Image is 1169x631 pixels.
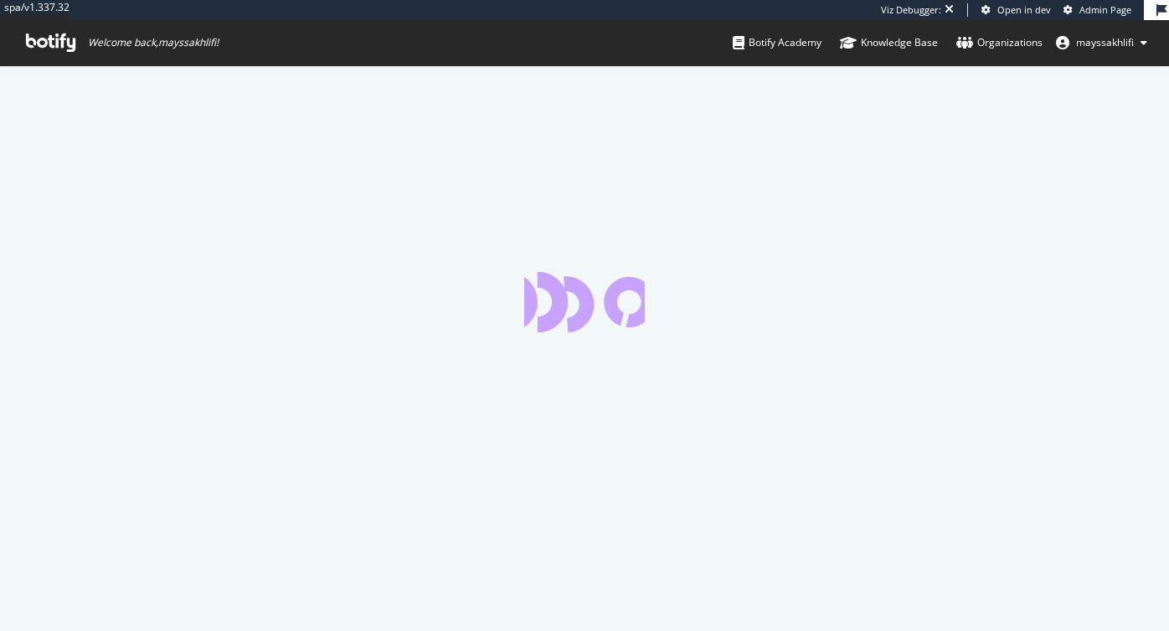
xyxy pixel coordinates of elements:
button: mayssakhlifi [1043,29,1161,56]
a: Botify Academy [733,20,821,65]
span: Admin Page [1079,3,1131,16]
span: mayssakhlifi [1076,35,1134,49]
span: Open in dev [997,3,1051,16]
a: Admin Page [1063,3,1131,17]
div: Viz Debugger: [881,3,941,17]
div: Knowledge Base [840,34,938,51]
a: Knowledge Base [840,20,938,65]
a: Open in dev [981,3,1051,17]
a: Organizations [956,20,1043,65]
div: Organizations [956,34,1043,51]
span: Welcome back, mayssakhlifi ! [88,36,219,49]
div: Botify Academy [733,34,821,51]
